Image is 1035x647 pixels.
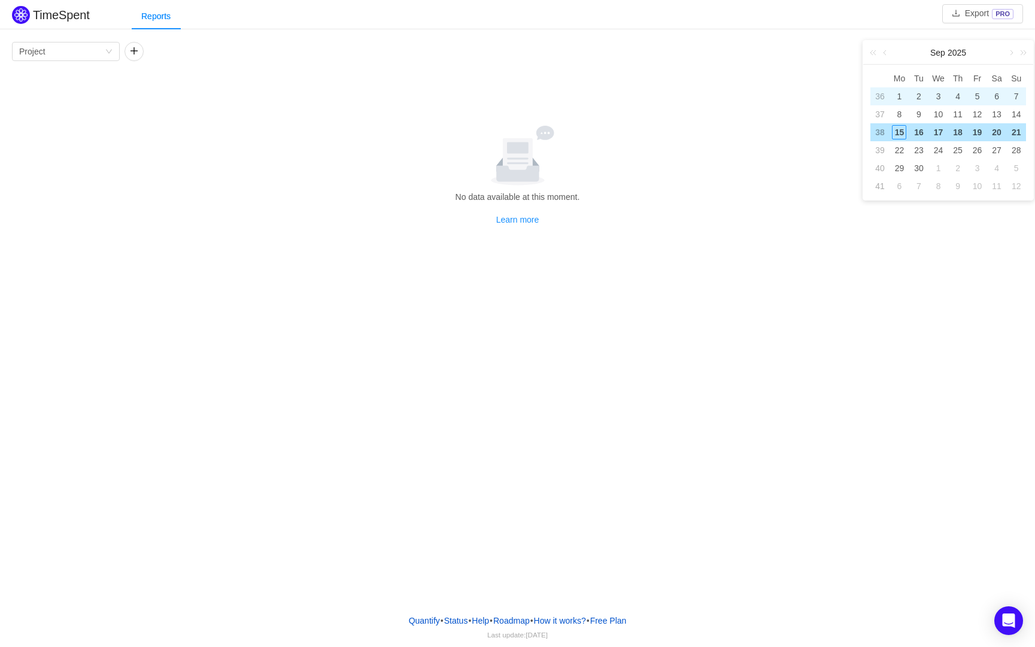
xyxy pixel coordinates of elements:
[987,105,1007,123] td: September 13, 2025
[12,6,30,24] img: Quantify logo
[490,616,493,625] span: •
[1013,41,1029,65] a: Next year (Control + right)
[909,73,929,84] span: Tu
[471,612,490,630] a: Help
[931,89,946,104] div: 3
[994,606,1023,635] div: Open Intercom Messenger
[967,141,987,159] td: September 26, 2025
[444,612,469,630] a: Status
[870,177,890,195] td: 41
[890,87,909,105] td: September 1, 2025
[892,161,906,175] div: 29
[408,612,441,630] a: Quantify
[890,123,909,141] td: September 15, 2025
[967,159,987,177] td: October 3, 2025
[1006,105,1026,123] td: September 14, 2025
[1005,41,1016,65] a: Next month (PageDown)
[487,631,548,639] span: Last update:
[928,105,948,123] td: September 10, 2025
[928,159,948,177] td: October 1, 2025
[870,159,890,177] td: 40
[1006,159,1026,177] td: October 5, 2025
[990,107,1004,121] div: 13
[990,143,1004,157] div: 27
[892,125,906,139] div: 15
[951,89,965,104] div: 4
[870,123,890,141] td: 38
[948,73,968,84] span: Th
[948,105,968,123] td: September 11, 2025
[951,161,965,175] div: 2
[890,69,909,87] th: Mon
[1009,107,1024,121] div: 14
[931,125,946,139] div: 17
[987,159,1007,177] td: October 4, 2025
[928,177,948,195] td: October 8, 2025
[892,179,906,193] div: 6
[468,616,471,625] span: •
[1006,177,1026,195] td: October 12, 2025
[1006,141,1026,159] td: September 28, 2025
[909,177,929,195] td: October 7, 2025
[948,87,968,105] td: September 4, 2025
[456,192,580,202] span: No data available at this moment.
[1006,73,1026,84] span: Su
[867,41,883,65] a: Last year (Control + left)
[951,179,965,193] div: 9
[890,73,909,84] span: Mo
[948,159,968,177] td: October 2, 2025
[526,631,548,639] span: [DATE]
[890,141,909,159] td: September 22, 2025
[912,89,926,104] div: 2
[441,616,444,625] span: •
[590,612,627,630] button: Free Plan
[870,105,890,123] td: 37
[19,42,45,60] div: Project
[990,89,1004,104] div: 6
[912,143,926,157] div: 23
[987,141,1007,159] td: September 27, 2025
[493,612,530,630] a: Roadmap
[1009,125,1024,139] div: 21
[931,107,946,121] div: 10
[496,215,539,224] a: Learn more
[931,161,946,175] div: 1
[1006,69,1026,87] th: Sun
[987,123,1007,141] td: September 20, 2025
[970,125,985,139] div: 19
[931,143,946,157] div: 24
[33,8,90,22] h2: TimeSpent
[970,143,985,157] div: 26
[970,107,985,121] div: 12
[987,177,1007,195] td: October 11, 2025
[912,161,926,175] div: 30
[967,69,987,87] th: Fri
[948,69,968,87] th: Thu
[533,612,587,630] button: How it works?
[987,73,1007,84] span: Sa
[909,141,929,159] td: September 23, 2025
[105,48,113,56] i: icon: down
[892,89,906,104] div: 1
[987,87,1007,105] td: September 6, 2025
[967,123,987,141] td: September 19, 2025
[967,177,987,195] td: October 10, 2025
[912,107,926,121] div: 9
[946,41,967,65] a: 2025
[892,107,906,121] div: 8
[1009,89,1024,104] div: 7
[970,179,985,193] div: 10
[1009,179,1024,193] div: 12
[881,41,891,65] a: Previous month (PageUp)
[928,87,948,105] td: September 3, 2025
[1006,123,1026,141] td: September 21, 2025
[587,616,590,625] span: •
[909,159,929,177] td: September 30, 2025
[890,159,909,177] td: September 29, 2025
[909,123,929,141] td: September 16, 2025
[970,161,985,175] div: 3
[928,141,948,159] td: September 24, 2025
[951,107,965,121] div: 11
[970,89,985,104] div: 5
[948,141,968,159] td: September 25, 2025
